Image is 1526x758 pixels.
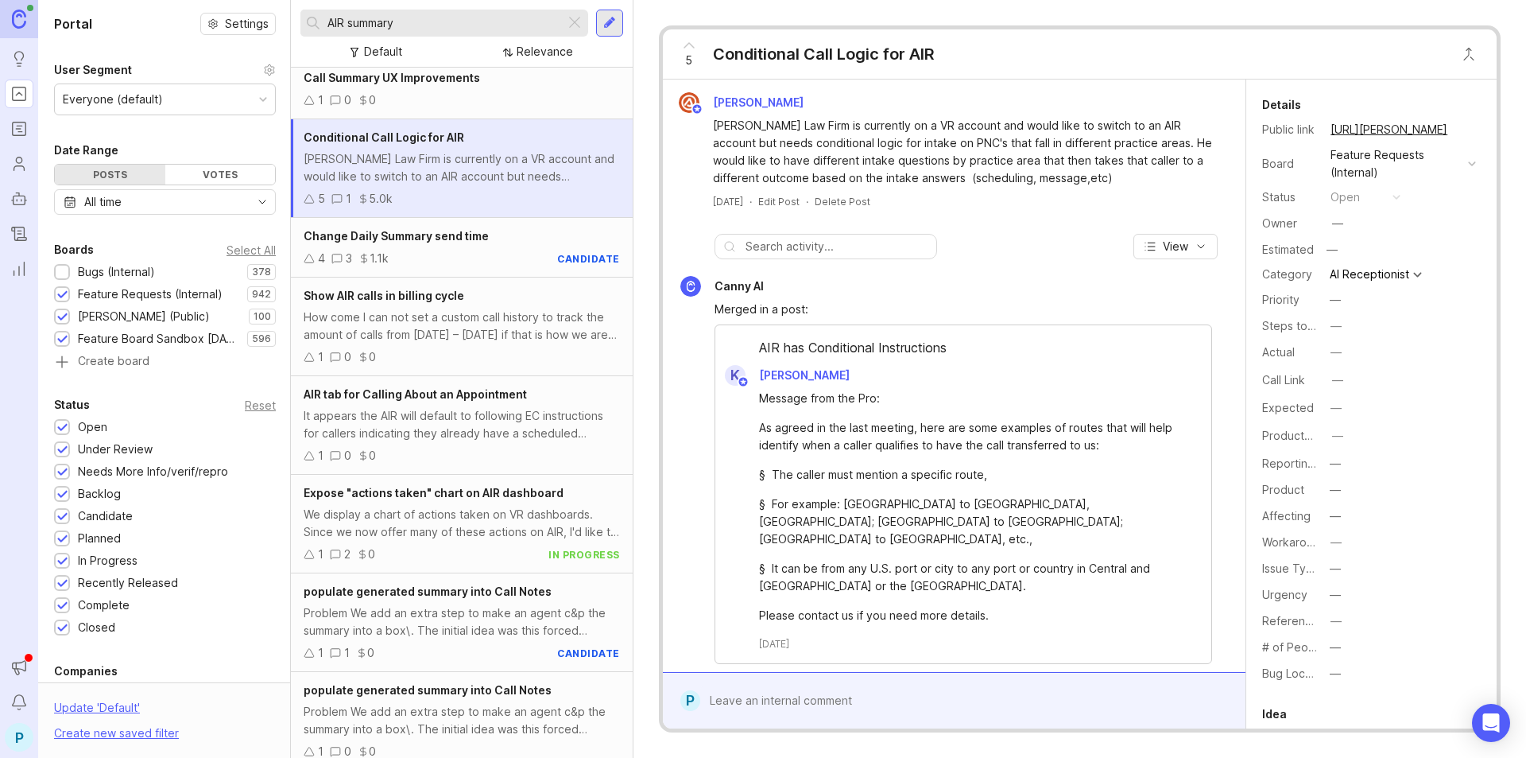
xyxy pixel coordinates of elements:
[715,338,1211,365] div: AIR has Conditional Instructions
[1330,399,1342,417] div: —
[291,119,633,218] a: Conditional Call Logic for AIR[PERSON_NAME] Law Firm is currently on a VR account and would like ...
[1262,614,1333,628] label: Reference(s)
[304,703,620,738] div: Problem We add an extra step to make an agent c&p the summary into a box\. The initial idea was t...
[1133,234,1218,259] button: View
[318,250,325,267] div: 4
[1262,121,1318,138] div: Public link
[713,117,1214,187] div: [PERSON_NAME] Law Firm is currently on a VR account and would like to switch to an AIR account bu...
[1330,317,1342,335] div: —
[1330,639,1341,656] div: —
[1322,239,1342,260] div: —
[1332,215,1343,232] div: —
[318,91,323,109] div: 1
[1262,373,1305,387] label: Call Link
[318,190,325,208] div: 5
[1472,704,1510,742] div: Open Intercom Messenger
[54,14,92,33] h1: Portal
[1262,509,1311,523] label: Affecting
[1262,319,1370,332] label: Steps to Reproduce
[291,218,633,278] a: Change Daily Summary send time431.1kcandidate
[1330,344,1342,361] div: —
[54,141,118,160] div: Date Range
[1262,345,1295,359] label: Actual
[1326,532,1346,553] button: Workaround
[1330,146,1462,181] div: Feature Requests (Internal)
[78,441,153,458] div: Under Review
[1326,342,1346,363] button: Actual
[304,407,620,442] div: It appears the AIR will default to following EC instructions for callers indicating they already ...
[344,447,351,465] div: 0
[5,688,33,717] button: Notifications
[715,301,1212,318] div: Merged in a post:
[725,365,746,386] div: K
[691,103,703,115] img: member badge
[54,60,132,80] div: User Segment
[344,644,350,662] div: 1
[759,560,1186,595] div: § It can be from any U.S. port or city to any port or country in Central and [GEOGRAPHIC_DATA] or...
[685,52,692,69] span: 5
[749,195,752,208] div: ·
[5,220,33,248] a: Changelog
[1330,586,1341,604] div: —
[225,16,269,32] span: Settings
[54,395,90,414] div: Status
[5,653,33,682] button: Announcements
[370,250,389,267] div: 1.1k
[1330,269,1409,280] div: AI Receptionist
[304,130,464,144] span: Conditional Call Logic for AIR
[1332,427,1343,445] div: —
[713,43,935,65] div: Conditional Call Logic for AIR
[227,246,276,255] div: Select All
[369,348,376,366] div: 0
[759,607,1186,624] div: Please contact us if you need more details.
[759,390,1186,407] div: Message from the Pro:
[1326,611,1346,632] button: Reference(s)
[318,348,323,366] div: 1
[1262,457,1347,470] label: Reporting Team
[1330,612,1342,630] div: —
[252,266,271,278] p: 378
[517,43,573,60] div: Relevance
[1262,293,1299,306] label: Priority
[318,644,323,662] div: 1
[245,401,276,410] div: Reset
[304,71,480,84] span: Call Summary UX Improvements
[165,165,276,185] div: Votes
[63,91,163,108] div: Everyone (default)
[78,485,121,503] div: Backlog
[669,92,816,113] a: Nicole Clarida[PERSON_NAME]
[5,723,33,752] button: P
[1262,562,1320,575] label: Issue Type
[200,13,276,35] button: Settings
[291,376,633,475] a: AIR tab for Calling About an AppointmentIt appears the AIR will default to following EC instructi...
[759,637,789,651] span: [DATE]
[1262,244,1314,255] div: Estimated
[78,574,178,592] div: Recently Released
[364,43,402,60] div: Default
[806,195,808,208] div: ·
[369,91,376,109] div: 0
[1262,429,1346,442] label: ProductboardID
[304,604,620,639] div: Problem We add an extra step to make an agent c&p the summary into a box\. The initial idea was t...
[1262,189,1318,206] div: Status
[713,195,743,208] a: [DATE]
[318,447,323,465] div: 1
[78,418,107,436] div: Open
[1163,239,1188,255] span: View
[1330,291,1341,309] div: —
[1262,155,1318,173] div: Board
[78,530,121,547] div: Planned
[78,552,137,569] div: In Progress
[1453,38,1485,70] button: Close button
[1327,370,1348,391] button: Call Link
[557,252,620,266] div: candidate
[78,330,239,348] div: Feature Board Sandbox [DATE]
[304,229,489,243] span: Change Daily Summary send time
[54,356,276,370] a: Create board
[54,725,179,742] div: Create new saved filter
[78,308,210,325] div: [PERSON_NAME] (Public)
[344,91,351,109] div: 0
[715,279,764,293] span: Canny AI
[1330,534,1342,551] div: —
